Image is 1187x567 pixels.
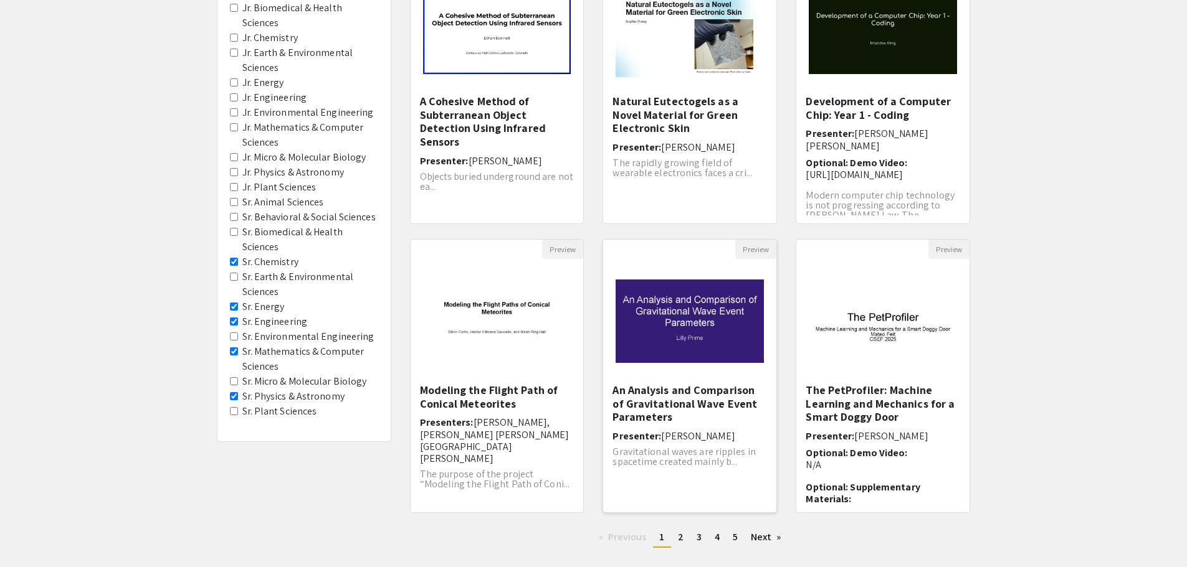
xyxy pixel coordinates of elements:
p: [URL][DOMAIN_NAME] [806,169,960,180]
img: <p><span style="background-color: transparent; color: rgb(0, 0, 0);">Modeling the Flight Path of ... [411,267,584,375]
label: Sr. Behavioral & Social Sciences [242,210,376,225]
span: The purpose of the project “Modeling the Flight Path of Coni... [420,467,570,490]
h5: Modeling the Flight Path of Conical Meteorites [420,383,574,410]
label: Sr. Energy [242,299,285,314]
label: Sr. Environmental Engineering [242,329,374,344]
label: Jr. Earth & Environmental Sciences [242,45,378,75]
h6: Presenter: [613,141,767,153]
p: Modern computer chip technology is not progressing according to [PERSON_NAME] Law. The researcher... [806,190,960,240]
h5: An Analysis and Comparison of Gravitational Wave Event Parameters [613,383,767,424]
label: Jr. Engineering [242,90,307,105]
h5: A Cohesive Method of Subterranean Object Detection Using Infrared Sensors [420,95,574,148]
button: Preview [928,240,970,259]
h6: Presenter: [613,430,767,442]
span: 4 [715,530,720,543]
label: Jr. Mathematics & Computer Sciences [242,120,378,150]
label: Jr. Environmental Engineering [242,105,374,120]
span: [PERSON_NAME] [PERSON_NAME] [806,127,928,152]
span: Optional: Supplementary Materials: [806,480,920,505]
span: [PERSON_NAME], [PERSON_NAME] [PERSON_NAME][GEOGRAPHIC_DATA][PERSON_NAME] [420,416,570,465]
label: Jr. Physics & Astronomy [242,165,344,180]
button: Preview [735,240,776,259]
h5: Development of a Computer Chip: Year 1 - Coding [806,95,960,121]
div: Open Presentation <p>The PetProfiler: Machine Learning and Mechanics for a Smart Doggy Door</p> [796,239,970,513]
span: Optional: Demo Video: [806,156,907,169]
span: The rapidly growing field of wearable electronics faces a cri... [613,156,752,179]
span: 3 [697,530,702,543]
span: [PERSON_NAME] [469,154,542,167]
label: Jr. Energy [242,75,284,90]
label: Sr. Mathematics & Computer Sciences [242,344,378,374]
h6: Presenter: [806,430,960,442]
span: [PERSON_NAME] [854,429,928,443]
h5: Natural Eutectogels as a Novel Material for Green Electronic Skin [613,95,767,135]
img: <p>The PetProfiler: Machine Learning and Mechanics for a Smart Doggy Door</p> [796,267,970,375]
span: 1 [659,530,664,543]
label: Sr. Engineering [242,314,308,329]
span: Optional: Demo Video: [806,446,907,459]
label: Sr. Micro & Molecular Biology [242,374,367,389]
h5: The PetProfiler: Machine Learning and Mechanics for a Smart Doggy Door [806,383,960,424]
h6: Presenter: [420,155,574,167]
label: Jr. Plant Sciences [242,180,317,195]
label: Sr. Plant Sciences [242,404,317,419]
span: [PERSON_NAME] [661,141,735,154]
img: <p>An Analysis and Comparison of Gravitational Wave Event Parameters</p> [603,267,776,375]
label: Sr. Animal Sciences [242,195,324,210]
span: 5 [733,530,738,543]
label: Jr. Biomedical & Health Sciences [242,1,378,30]
label: Sr. Chemistry [242,255,298,269]
span: 2 [678,530,684,543]
span: Objects buried underground are not ea... [420,170,573,193]
span: Gravitational waves are ripples in spacetime created mainly b... [613,445,755,468]
span: Previous [608,530,647,543]
label: Sr. Biomedical & Health Sciences [242,225,378,255]
h6: Presenter: [806,128,960,151]
h6: Presenters: [420,416,574,464]
label: Jr. Chemistry [242,30,298,45]
button: Preview [542,240,583,259]
span: [PERSON_NAME] [661,429,735,443]
p: N/A [806,459,960,471]
div: Open Presentation <p><span style="background-color: transparent; color: rgb(0, 0, 0);">Modeling t... [410,239,584,513]
ul: Pagination [410,528,971,548]
div: Open Presentation <p>An Analysis and Comparison of Gravitational Wave Event Parameters</p> [603,239,777,513]
a: Next page [745,528,788,546]
label: Sr. Earth & Environmental Sciences [242,269,378,299]
label: Jr. Micro & Molecular Biology [242,150,366,165]
label: Sr. Physics & Astronomy [242,389,345,404]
